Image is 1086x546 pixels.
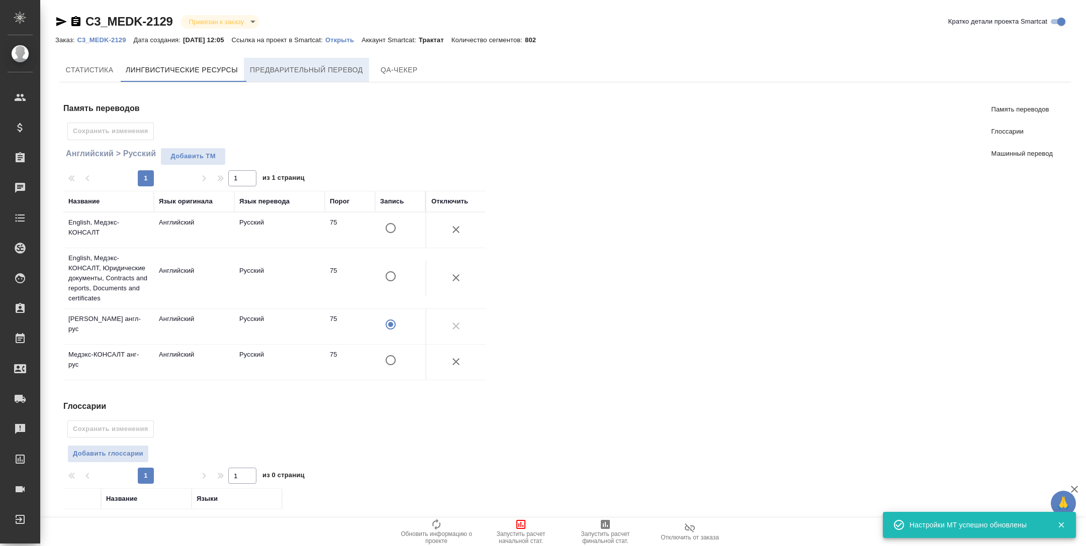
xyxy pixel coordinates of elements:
a: Глоссарии [983,121,1061,143]
button: Обновить информацию о проекте [394,518,479,546]
p: Русский [239,266,320,276]
a: C3_MEDK-2129 [77,35,133,44]
div: Отключить [431,196,468,206]
td: Английский [154,345,234,380]
div: Запись [380,196,404,206]
span: Запустить расчет финальной стат. [569,530,642,544]
a: Память переводов [983,98,1061,121]
div: Язык перевода [239,196,290,206]
button: Скопировать ссылку для ЯМессенджера [55,16,67,28]
div: Название [106,494,137,504]
span: Предварительный перевод [250,64,363,76]
button: Закрыть [1051,520,1071,529]
span: Лингвистические ресурсы [126,64,238,76]
a: Открыть [325,35,361,44]
span: Обновить информацию о проекте [400,530,473,544]
a: C3_MEDK-2129 [85,15,173,28]
span: Глоссарии [991,127,1053,137]
button: Добавить TM [160,148,226,165]
button: Добавить глоссарии [67,445,149,463]
td: English, Медэкс-КОНСАЛТ, Юридические документы, Contracts and reports, Documents and certificates [63,248,154,308]
td: 75 [325,212,375,248]
span: из 0 страниц [262,469,305,484]
span: Добавить TM [166,151,220,162]
p: C3_MEDK-2129 [77,36,133,44]
td: 75 [325,261,375,296]
p: Аккаунт Smartcat: [361,36,418,44]
div: Язык оригинала [159,196,213,206]
p: Русский [239,350,320,360]
td: Медэкс-КОНСАЛТ анг-рус [63,345,154,380]
h4: Глоссарии [63,400,494,412]
p: Количество сегментов: [451,36,525,44]
button: Привязан к заказу [186,18,247,26]
span: Отключить от заказа [661,534,719,541]
button: Скопировать ссылку [70,16,82,28]
td: Английский [154,261,234,296]
div: Настройки МТ успешно обновлены [910,520,1042,530]
span: Запустить расчет начальной стат. [485,530,557,544]
div: Привязан к заказу [181,15,259,29]
span: Добавить глоссарии [73,448,143,460]
a: Машинный перевод [983,143,1061,165]
button: 🙏 [1051,491,1076,516]
td: 75 [325,345,375,380]
td: [PERSON_NAME] англ-рус [63,309,154,344]
p: Русский [239,314,320,324]
span: Кратко детали проекта Smartcat [948,17,1047,27]
p: 802 [525,36,544,44]
td: English, Медэкс-КОНСАЛТ [63,212,154,248]
td: 75 [325,309,375,344]
span: QA-чекер [375,64,423,76]
h4: Память переводов [63,102,494,115]
p: Трактат [419,36,451,44]
button: Запустить расчет финальной стат. [563,518,648,546]
span: Машинный перевод [991,149,1053,159]
span: Память переводов [991,104,1053,115]
p: Дата создания: [134,36,183,44]
span: из 1 страниц [262,172,305,186]
div: Языки [197,494,218,504]
p: Открыть [325,36,361,44]
div: Порог [330,196,349,206]
span: 🙏 [1055,493,1072,514]
button: Запустить расчет начальной стат. [479,518,563,546]
td: Английский [154,309,234,344]
button: Отключить от заказа [648,518,732,546]
td: Английский [154,212,234,248]
p: Ссылка на проект в Smartcat: [232,36,325,44]
p: Заказ: [55,36,77,44]
div: Название [68,196,100,206]
p: Русский [239,217,320,228]
p: [DATE] 12:05 [183,36,232,44]
span: Cтатистика [65,64,114,76]
span: Английский > Русский [63,148,156,160]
